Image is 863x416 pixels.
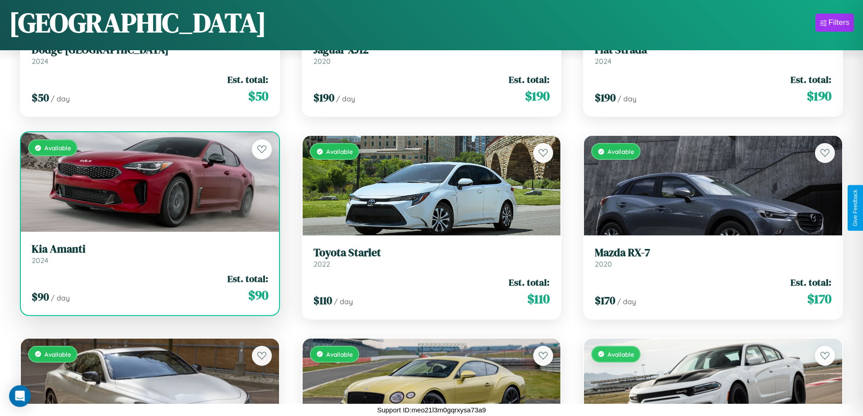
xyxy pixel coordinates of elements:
[791,276,831,289] span: Est. total:
[595,246,831,268] a: Mazda RX-72020
[313,90,334,105] span: $ 190
[509,73,550,86] span: Est. total:
[607,148,634,155] span: Available
[248,87,268,105] span: $ 50
[32,43,268,57] h3: Dodge [GEOGRAPHIC_DATA]
[595,293,615,308] span: $ 170
[313,43,550,66] a: Jaguar XJ122020
[51,293,70,302] span: / day
[509,276,550,289] span: Est. total:
[607,350,634,358] span: Available
[807,290,831,308] span: $ 170
[617,94,636,103] span: / day
[32,43,268,66] a: Dodge [GEOGRAPHIC_DATA]2024
[829,18,849,27] div: Filters
[51,94,70,103] span: / day
[595,246,831,259] h3: Mazda RX-7
[313,57,331,66] span: 2020
[525,87,550,105] span: $ 190
[595,259,612,268] span: 2020
[617,297,636,306] span: / day
[227,73,268,86] span: Est. total:
[334,297,353,306] span: / day
[377,404,486,416] p: Support ID: meo21l3m0gqrxysa73a9
[32,289,49,304] span: $ 90
[44,350,71,358] span: Available
[807,87,831,105] span: $ 190
[313,246,550,268] a: Toyota Starlet2022
[791,73,831,86] span: Est. total:
[32,243,268,265] a: Kia Amanti2024
[326,350,353,358] span: Available
[595,57,612,66] span: 2024
[9,4,266,41] h1: [GEOGRAPHIC_DATA]
[32,90,49,105] span: $ 50
[32,256,48,265] span: 2024
[44,144,71,152] span: Available
[815,14,854,32] button: Filters
[527,290,550,308] span: $ 110
[852,190,858,226] div: Give Feedback
[313,293,332,308] span: $ 110
[248,286,268,304] span: $ 90
[32,57,48,66] span: 2024
[313,43,550,57] h3: Jaguar XJ12
[313,259,330,268] span: 2022
[227,272,268,285] span: Est. total:
[595,43,831,66] a: Fiat Strada2024
[313,246,550,259] h3: Toyota Starlet
[595,90,616,105] span: $ 190
[336,94,355,103] span: / day
[595,43,831,57] h3: Fiat Strada
[9,385,31,407] div: Open Intercom Messenger
[326,148,353,155] span: Available
[32,243,268,256] h3: Kia Amanti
